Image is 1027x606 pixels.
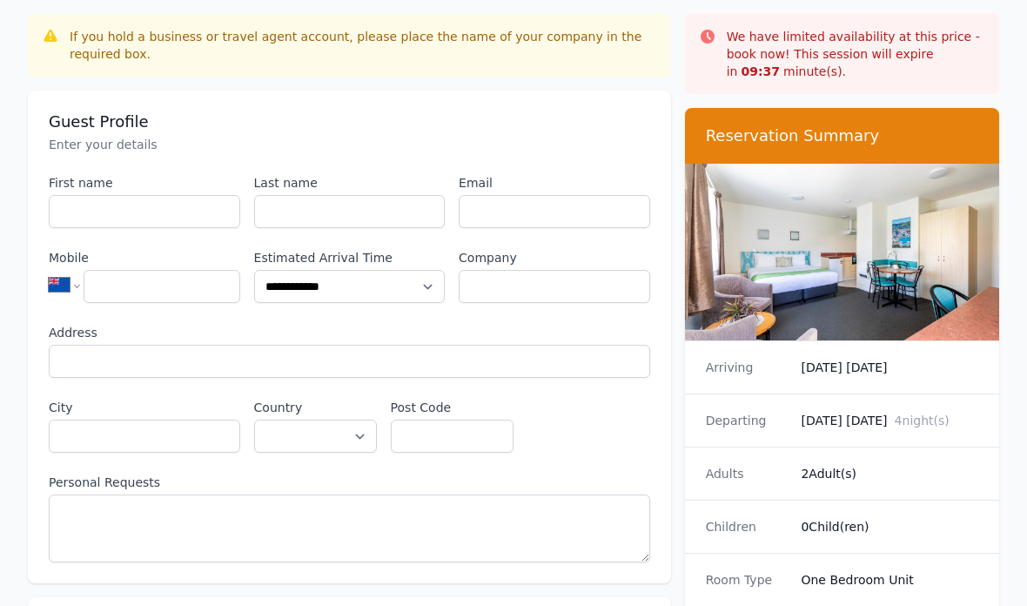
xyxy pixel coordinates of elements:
dt: Children [706,518,788,535]
dd: 0 Child(ren) [801,518,978,535]
dt: Departing [706,412,788,429]
dt: Room Type [706,571,788,589]
img: One Bedroom Unit [685,164,999,340]
h3: Reservation Summary [706,125,978,146]
dd: [DATE] [DATE] [801,412,978,429]
dt: Adults [706,465,788,482]
label: Company [459,249,650,266]
label: Address [49,324,650,341]
label: Personal Requests [49,474,650,491]
dd: 2 Adult(s) [801,465,978,482]
dd: [DATE] [DATE] [801,359,978,376]
label: Country [254,399,377,416]
label: City [49,399,240,416]
p: Enter your details [49,136,650,153]
label: Post Code [391,399,513,416]
label: First name [49,174,240,192]
label: Last name [254,174,446,192]
p: We have limited availability at this price - book now! This session will expire in minute(s). [727,28,985,80]
dd: One Bedroom Unit [801,571,978,589]
label: Mobile [49,249,240,266]
h3: Guest Profile [49,111,650,132]
div: If you hold a business or travel agent account, please place the name of your company in the requ... [70,28,657,63]
dt: Arriving [706,359,788,376]
strong: 09 : 37 [741,64,780,78]
span: 4 night(s) [895,414,950,428]
label: Email [459,174,650,192]
label: Estimated Arrival Time [254,249,446,266]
